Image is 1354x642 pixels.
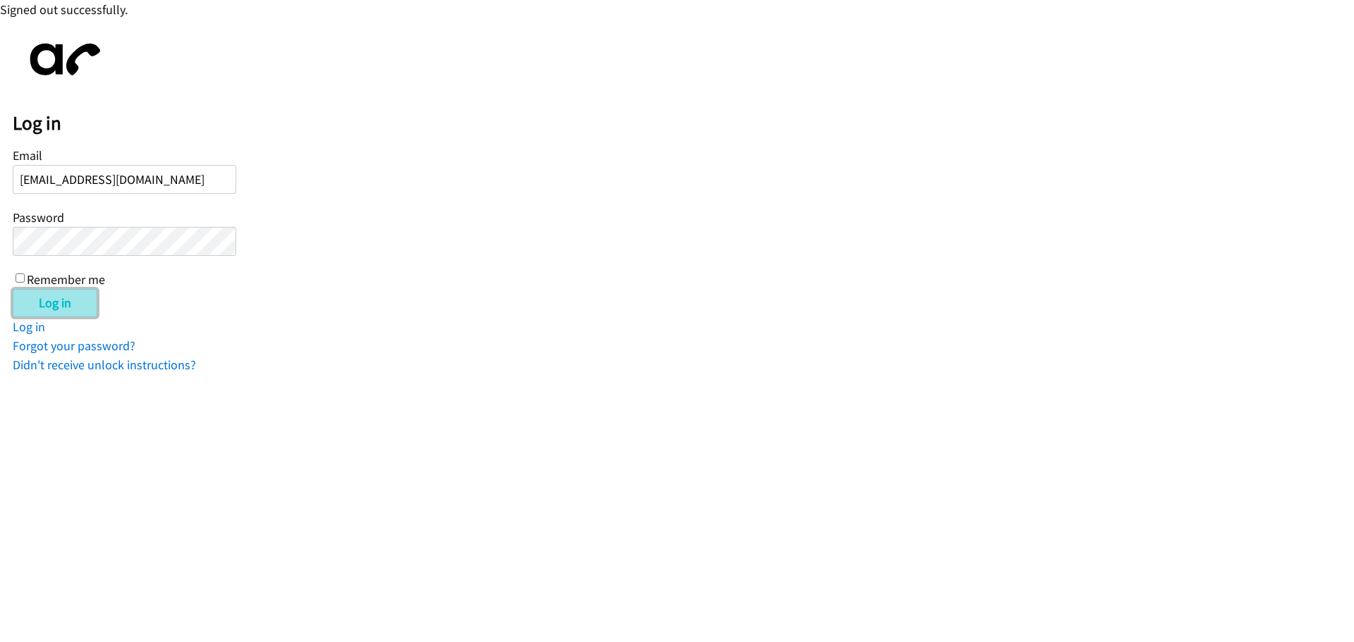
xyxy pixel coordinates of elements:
[13,338,135,354] a: Forgot your password?
[27,271,105,288] label: Remember me
[13,289,97,317] input: Log in
[13,319,45,335] a: Log in
[13,147,42,163] label: Email
[13,357,196,373] a: Didn't receive unlock instructions?
[13,32,111,87] img: aphone-8a226864a2ddd6a5e75d1ebefc011f4aa8f32683c2d82f3fb0802fe031f96514.svg
[13,209,64,226] label: Password
[13,111,1354,135] h2: Log in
